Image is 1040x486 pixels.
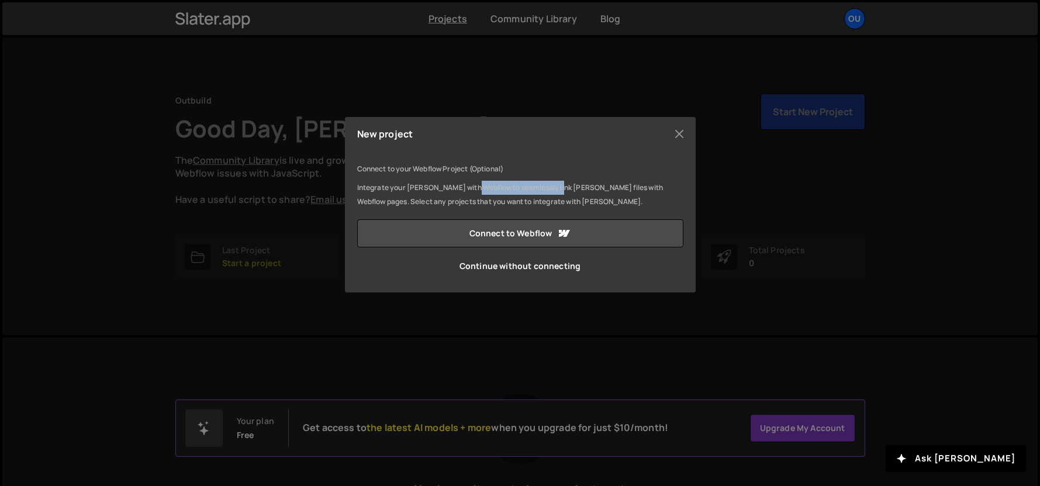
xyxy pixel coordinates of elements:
p: Connect to your Webflow Project (Optional) [357,162,683,176]
button: Ask [PERSON_NAME] [886,445,1026,472]
button: Close [671,125,688,143]
a: Continue without connecting [357,252,683,280]
p: Integrate your [PERSON_NAME] with Webflow to seamlessly link [PERSON_NAME] files with Webflow pag... [357,181,683,209]
a: Connect to Webflow [357,219,683,247]
h5: New project [357,129,413,139]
